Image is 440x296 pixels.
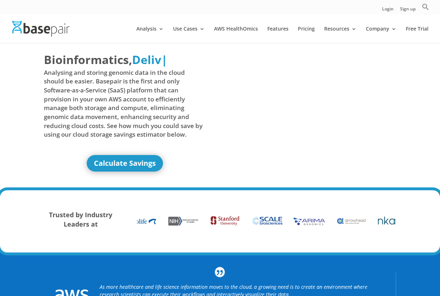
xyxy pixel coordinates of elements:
[422,3,429,14] a: Search Icon Link
[406,26,428,43] a: Free Trial
[382,7,394,14] a: Login
[132,52,161,67] span: Deliv
[136,26,164,43] a: Analysis
[400,7,416,14] a: Sign up
[214,26,258,43] a: AWS HealthOmics
[161,52,168,67] span: |
[173,26,205,43] a: Use Cases
[224,51,386,142] iframe: Basepair - NGS Analysis Simplified
[298,26,315,43] a: Pricing
[44,68,206,139] span: Analysing and storing genomic data in the cloud should be easier. Basepair is the first and only ...
[366,26,396,43] a: Company
[87,155,163,172] a: Calculate Savings
[422,3,429,10] svg: Search
[49,210,112,228] strong: Trusted by Industry Leaders at
[267,26,289,43] a: Features
[324,26,357,43] a: Resources
[12,21,69,36] img: Basepair
[44,51,132,68] span: Bioinformatics,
